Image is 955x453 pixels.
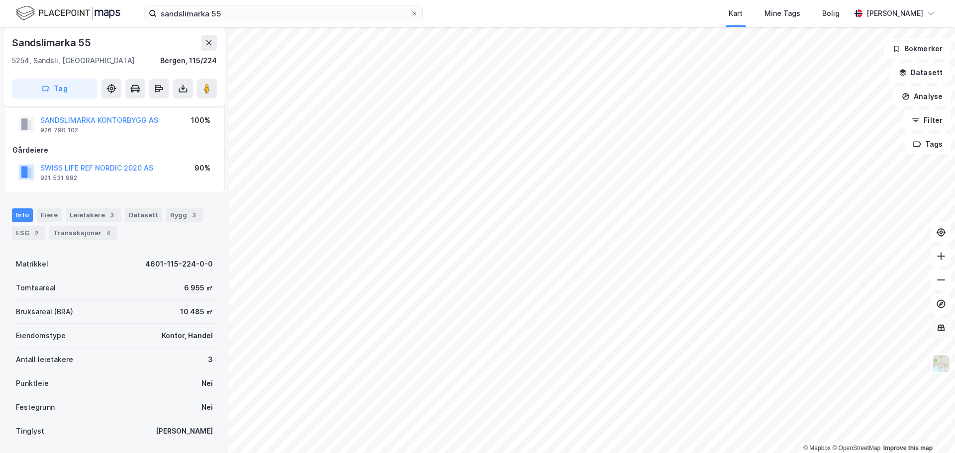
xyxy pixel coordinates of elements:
[16,258,48,270] div: Matrikkel
[162,330,213,342] div: Kontor, Handel
[832,445,880,452] a: OpenStreetMap
[40,174,77,182] div: 921 531 982
[12,226,45,240] div: ESG
[822,7,840,19] div: Bolig
[903,110,951,130] button: Filter
[803,445,831,452] a: Mapbox
[932,354,951,373] img: Z
[37,208,62,222] div: Eiere
[883,445,933,452] a: Improve this map
[12,79,97,98] button: Tag
[905,405,955,453] div: Kontrollprogram for chat
[160,55,217,67] div: Bergen, 115/224
[125,208,162,222] div: Datasett
[893,87,951,106] button: Analyse
[16,330,66,342] div: Eiendomstype
[16,354,73,365] div: Antall leietakere
[208,354,213,365] div: 3
[890,63,951,83] button: Datasett
[194,162,210,174] div: 90%
[201,401,213,413] div: Nei
[49,226,117,240] div: Transaksjoner
[40,126,78,134] div: 926 790 102
[905,405,955,453] iframe: Chat Widget
[905,134,951,154] button: Tags
[16,401,55,413] div: Festegrunn
[184,282,213,294] div: 6 955 ㎡
[156,425,213,437] div: [PERSON_NAME]
[191,114,210,126] div: 100%
[764,7,800,19] div: Mine Tags
[201,377,213,389] div: Nei
[103,228,113,238] div: 4
[31,228,41,238] div: 2
[157,6,410,21] input: Søk på adresse, matrikkel, gårdeiere, leietakere eller personer
[16,306,73,318] div: Bruksareal (BRA)
[166,208,203,222] div: Bygg
[180,306,213,318] div: 10 485 ㎡
[16,377,49,389] div: Punktleie
[12,208,33,222] div: Info
[16,282,56,294] div: Tomteareal
[66,208,121,222] div: Leietakere
[884,39,951,59] button: Bokmerker
[16,425,44,437] div: Tinglyst
[12,144,216,156] div: Gårdeiere
[189,210,199,220] div: 3
[729,7,743,19] div: Kart
[145,258,213,270] div: 4601-115-224-0-0
[16,4,120,22] img: logo.f888ab2527a4732fd821a326f86c7f29.svg
[12,35,93,51] div: Sandslimarka 55
[107,210,117,220] div: 3
[12,55,135,67] div: 5254, Sandsli, [GEOGRAPHIC_DATA]
[866,7,923,19] div: [PERSON_NAME]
